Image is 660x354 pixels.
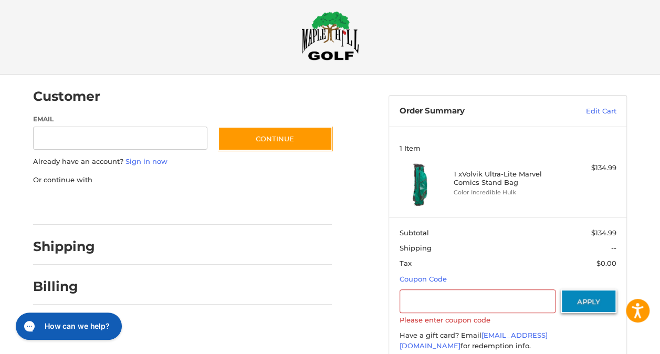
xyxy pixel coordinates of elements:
a: Sign in now [125,157,167,165]
a: Coupon Code [400,275,447,283]
span: Subtotal [400,228,429,237]
div: $134.99 [562,163,616,173]
a: [EMAIL_ADDRESS][DOMAIN_NAME] [400,331,548,350]
p: Or continue with [33,175,332,185]
iframe: Gorgias live chat messenger [11,309,125,343]
h2: Billing [33,278,95,295]
h3: Order Summary [400,106,547,117]
button: Apply [561,289,616,313]
iframe: PayPal-paylater [119,195,197,214]
input: Gift Certificate or Coupon Code [400,289,556,313]
h2: Shipping [33,238,95,255]
iframe: PayPal-venmo [208,195,287,214]
div: Have a gift card? Email for redemption info. [400,330,616,351]
iframe: PayPal-paypal [30,195,109,214]
h4: 1 x Volvik Ultra-Lite Marvel Comics Stand Bag [454,170,560,187]
span: Tax [400,259,412,267]
a: Edit Cart [547,106,616,117]
span: -- [611,244,616,252]
p: Already have an account? [33,157,332,167]
span: $0.00 [596,259,616,267]
h2: Customer [33,88,100,105]
iframe: Google Customer Reviews [573,326,660,354]
span: $134.99 [591,228,616,237]
label: Please enter coupon code [400,316,616,324]
span: Shipping [400,244,432,252]
label: Email [33,114,207,124]
li: Color Incredible Hulk [454,188,560,197]
img: Maple Hill Golf [301,11,359,60]
h3: 1 Item [400,144,616,152]
button: Continue [218,127,332,151]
